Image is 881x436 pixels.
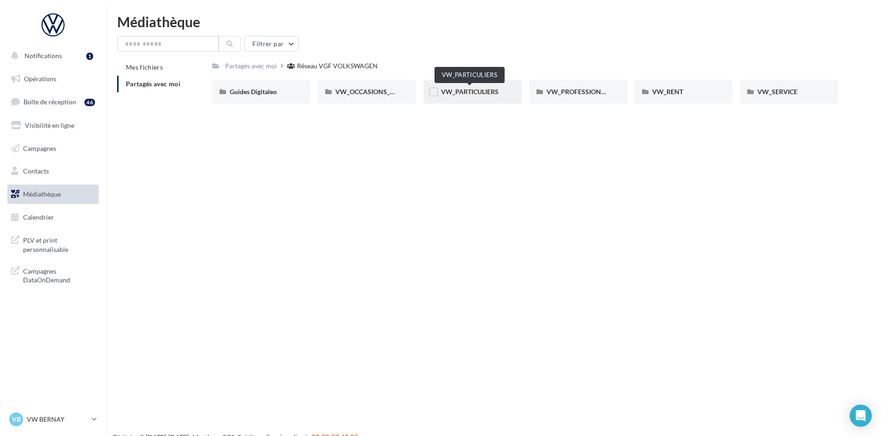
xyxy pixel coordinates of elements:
[24,98,76,106] span: Boîte de réception
[23,190,61,198] span: Médiathèque
[244,36,299,52] button: Filtrer par
[6,208,101,227] a: Calendrier
[6,92,101,112] a: Boîte de réception46
[86,53,93,60] div: 1
[23,265,95,285] span: Campagnes DataOnDemand
[126,80,180,88] span: Partagés avec moi
[6,69,101,89] a: Opérations
[23,234,95,254] span: PLV et print personnalisable
[6,116,101,135] a: Visibilité en ligne
[435,67,505,83] div: VW_PARTICULIERS
[850,405,872,427] div: Open Intercom Messenger
[441,88,499,96] span: VW_PARTICULIERS
[6,185,101,204] a: Médiathèque
[126,63,163,71] span: Mes fichiers
[230,88,277,96] span: Guides Digitaleo
[6,46,97,66] button: Notifications 1
[6,230,101,257] a: PLV et print personnalisable
[23,213,54,221] span: Calendrier
[297,61,378,71] div: Réseau VGF VOLKSWAGEN
[6,161,101,181] a: Contacts
[7,411,99,428] a: VB VW BERNAY
[652,88,683,96] span: VW_RENT
[23,144,56,152] span: Campagnes
[117,15,870,29] div: Médiathèque
[27,415,88,424] p: VW BERNAY
[24,75,56,83] span: Opérations
[335,88,426,96] span: VW_OCCASIONS_GARANTIES
[24,52,62,60] span: Notifications
[84,99,95,106] div: 46
[547,88,617,96] span: VW_PROFESSIONNELS
[25,121,74,129] span: Visibilité en ligne
[6,261,101,288] a: Campagnes DataOnDemand
[23,167,49,175] span: Contacts
[225,61,277,71] div: Partagés avec moi
[12,415,21,424] span: VB
[6,139,101,158] a: Campagnes
[757,88,798,96] span: VW_SERVICE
